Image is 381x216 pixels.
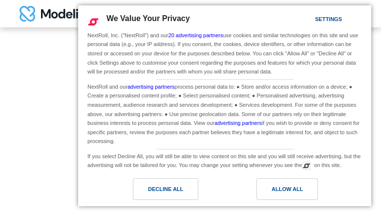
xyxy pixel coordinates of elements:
a: Decline All [84,178,225,205]
div: NextRoll, Inc. ("NextRoll") and our use cookies and similar technologies on this site and use per... [85,30,364,77]
div: Allow All [272,184,303,194]
a: Settings [298,11,321,29]
div: Decline All [148,184,183,194]
a: home [20,6,83,22]
div: NextRoll and our process personal data to: ● Store and/or access information on a device; ● Creat... [85,80,364,147]
span: We Value Your Privacy [106,14,190,23]
img: modelit logo [20,6,83,22]
a: advertising partners [214,120,262,126]
a: advertising partners [127,84,175,90]
a: 20 advertising partners [169,32,223,38]
div: Settings [315,14,342,24]
a: Allow All [225,178,365,205]
div: If you select Decline All, you will still be able to view content on this site and you will still... [85,149,364,171]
